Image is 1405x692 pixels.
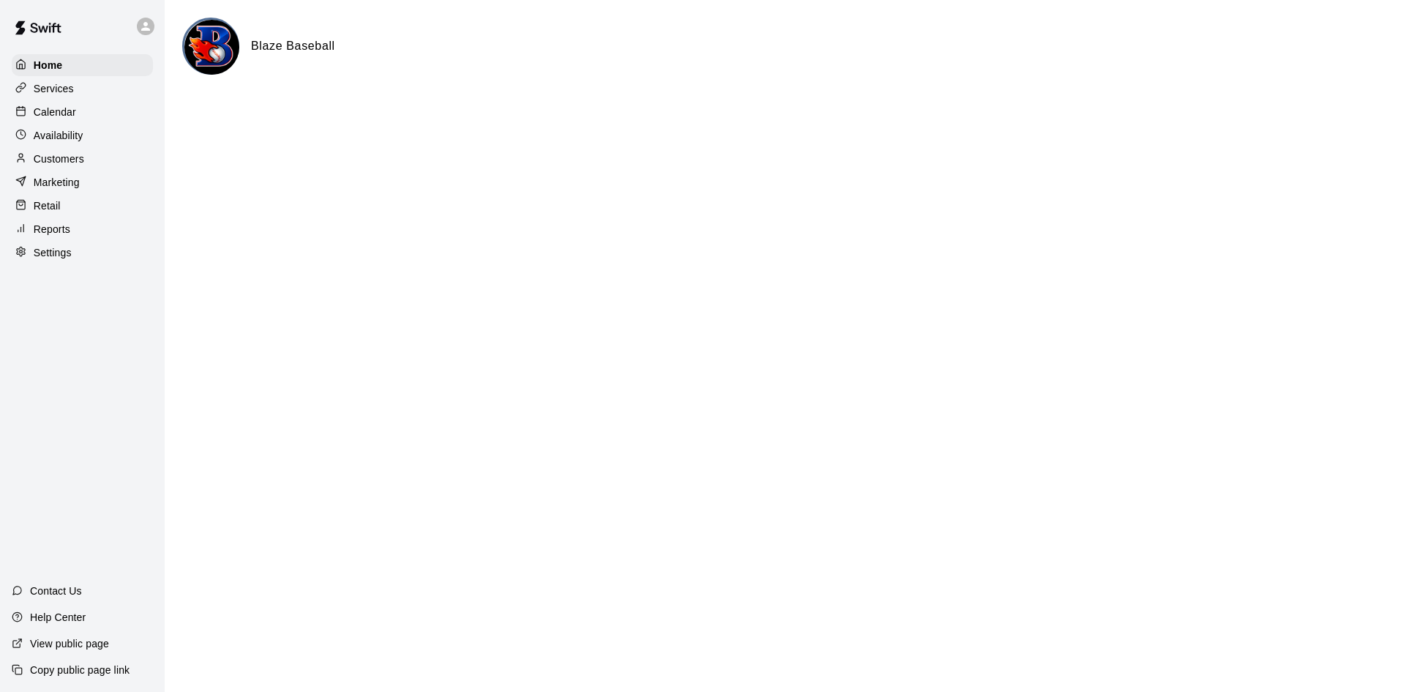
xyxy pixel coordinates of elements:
a: Retail [12,195,153,217]
p: Services [34,81,74,96]
p: Contact Us [30,584,82,598]
p: Calendar [34,105,76,119]
p: Home [34,58,63,72]
a: Reports [12,218,153,240]
a: Customers [12,148,153,170]
p: View public page [30,636,109,651]
p: Reports [34,222,70,237]
a: Calendar [12,101,153,123]
a: Services [12,78,153,100]
p: Availability [34,128,83,143]
p: Copy public page link [30,663,130,677]
a: Marketing [12,171,153,193]
p: Customers [34,152,84,166]
p: Help Center [30,610,86,625]
a: Home [12,54,153,76]
a: Settings [12,242,153,264]
p: Retail [34,198,61,213]
a: Availability [12,124,153,146]
h6: Blaze Baseball [251,37,335,56]
p: Settings [34,245,72,260]
p: Marketing [34,175,80,190]
img: Blaze Baseball logo [184,20,239,75]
